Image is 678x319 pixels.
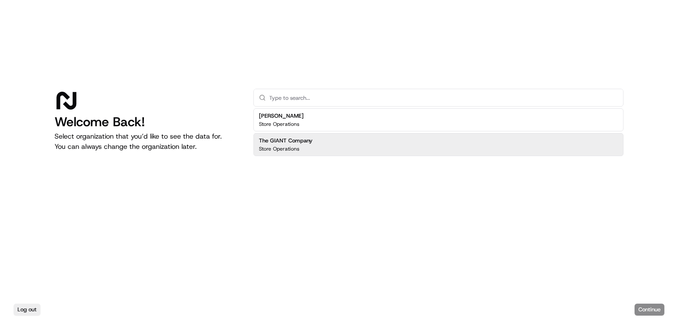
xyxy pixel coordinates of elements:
[259,121,299,128] p: Store Operations
[55,114,240,130] h1: Welcome Back!
[55,131,240,152] p: Select organization that you’d like to see the data for. You can always change the organization l...
[14,304,40,316] button: Log out
[259,137,313,145] h2: The GIANT Company
[259,112,304,120] h2: [PERSON_NAME]
[253,107,623,158] div: Suggestions
[259,145,299,152] p: Store Operations
[269,89,618,106] input: Type to search...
